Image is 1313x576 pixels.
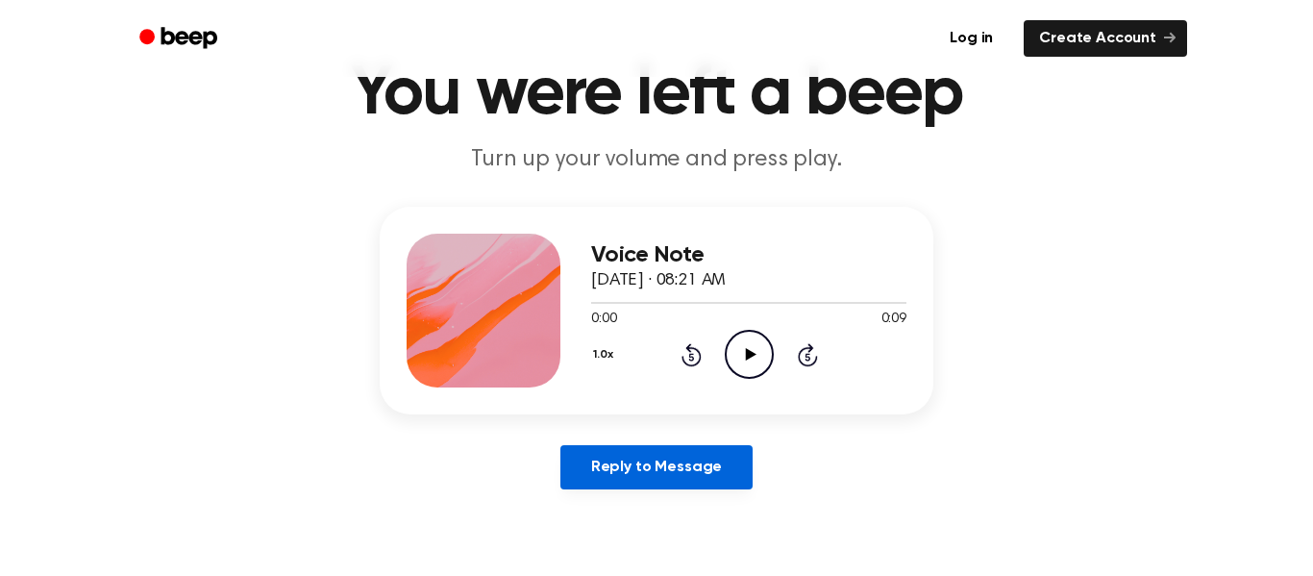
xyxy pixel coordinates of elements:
span: [DATE] · 08:21 AM [591,272,726,289]
a: Beep [126,20,235,58]
h1: You were left a beep [164,60,1149,129]
a: Create Account [1024,20,1187,57]
h3: Voice Note [591,242,906,268]
button: 1.0x [591,338,620,371]
a: Log in [930,16,1012,61]
p: Turn up your volume and press play. [287,144,1026,176]
a: Reply to Message [560,445,753,489]
span: 0:00 [591,310,616,330]
span: 0:09 [881,310,906,330]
